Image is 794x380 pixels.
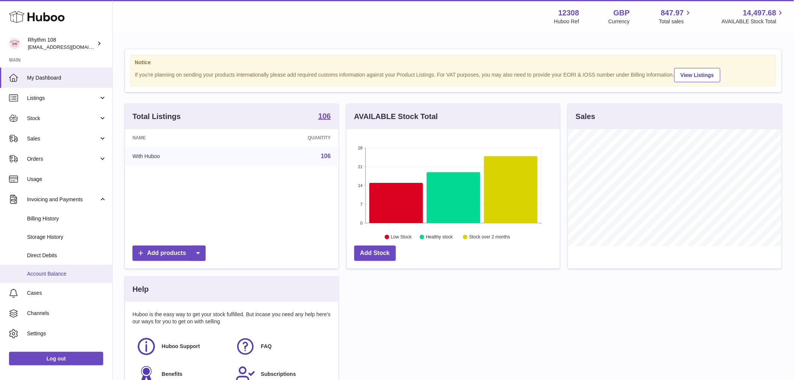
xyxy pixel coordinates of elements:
[162,371,182,378] span: Benefits
[659,8,692,25] a: 847.97 Total sales
[28,36,95,51] div: Rhythm 108
[576,112,595,122] h3: Sales
[27,290,107,297] span: Cases
[27,115,99,122] span: Stock
[125,129,238,146] th: Name
[235,336,327,357] a: FAQ
[132,311,331,325] p: Huboo is the easy way to get your stock fulfilled. But incase you need any help here's our ways f...
[27,234,107,241] span: Storage History
[27,95,99,102] span: Listings
[135,67,772,82] div: If you're planning on sending your products internationally please add required customs informati...
[469,235,510,240] text: Stock over 2 months
[27,196,99,203] span: Invoicing and Payments
[674,68,720,82] a: View Listings
[661,8,684,18] span: 847.97
[321,153,331,159] a: 106
[318,112,331,121] a: 106
[261,343,272,350] span: FAQ
[136,336,228,357] a: Huboo Support
[238,129,338,146] th: Quantity
[28,44,110,50] span: [EMAIL_ADDRESS][DOMAIN_NAME]
[27,270,107,277] span: Account Balance
[614,8,630,18] strong: GBP
[27,176,107,183] span: Usage
[558,8,579,18] strong: 12308
[391,235,412,240] text: Low Stock
[358,183,362,188] text: 14
[722,18,785,25] span: AVAILABLE Stock Total
[354,112,438,122] h3: AVAILABLE Stock Total
[132,112,181,122] h3: Total Listings
[358,164,362,169] text: 21
[318,112,331,120] strong: 106
[358,146,362,150] text: 28
[722,8,785,25] a: 14,497.68 AVAILABLE Stock Total
[162,343,200,350] span: Huboo Support
[27,135,99,142] span: Sales
[9,38,20,49] img: internalAdmin-12308@internal.huboo.com
[554,18,579,25] div: Huboo Ref
[27,74,107,81] span: My Dashboard
[132,284,149,294] h3: Help
[426,235,453,240] text: Healthy stock
[9,352,103,365] a: Log out
[27,310,107,317] span: Channels
[27,330,107,337] span: Settings
[261,371,296,378] span: Subscriptions
[609,18,630,25] div: Currency
[354,246,396,261] a: Add Stock
[27,252,107,259] span: Direct Debits
[27,155,99,163] span: Orders
[135,59,772,66] strong: Notice
[360,202,362,207] text: 7
[125,146,238,166] td: With Huboo
[743,8,776,18] span: 14,497.68
[27,215,107,222] span: Billing History
[659,18,692,25] span: Total sales
[132,246,206,261] a: Add products
[360,221,362,225] text: 0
